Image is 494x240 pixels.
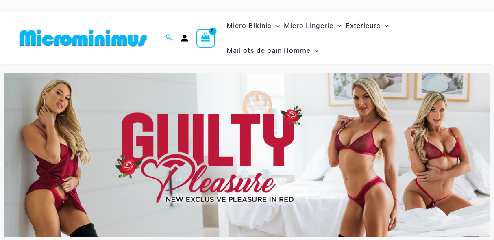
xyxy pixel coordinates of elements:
span: Basculement du menu [333,15,342,36]
font: Micro Bikinis [226,22,272,30]
font: Micro Lingerie [284,22,333,30]
a: Micro LingerieMenu ToggleBasculement du menu [282,13,344,38]
span: Basculement du menu [311,40,319,61]
a: ExtérieursMenu ToggleBasculement du menu [344,13,391,38]
a: Lien de l’icône du compte [181,35,188,42]
a: Maillots de bain HommeMenu ToggleBasculement du menu [224,38,321,63]
nav: Site Navigation [223,12,478,64]
img: MM SHOP LOGO FLAT [16,29,150,47]
a: Voir le panier, vide [196,29,215,48]
font: Maillots de bain Homme [226,46,311,54]
a: Lien de l’icône de recherche [165,33,173,43]
span: Basculement du menu [381,15,389,36]
span: Basculement du menu [272,15,280,36]
img: Guilty Pleasures Red Lingerie [4,73,490,237]
a: Micro BikinisMenu ToggleBasculement du menu [224,13,282,38]
font: Extérieurs [346,22,381,30]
